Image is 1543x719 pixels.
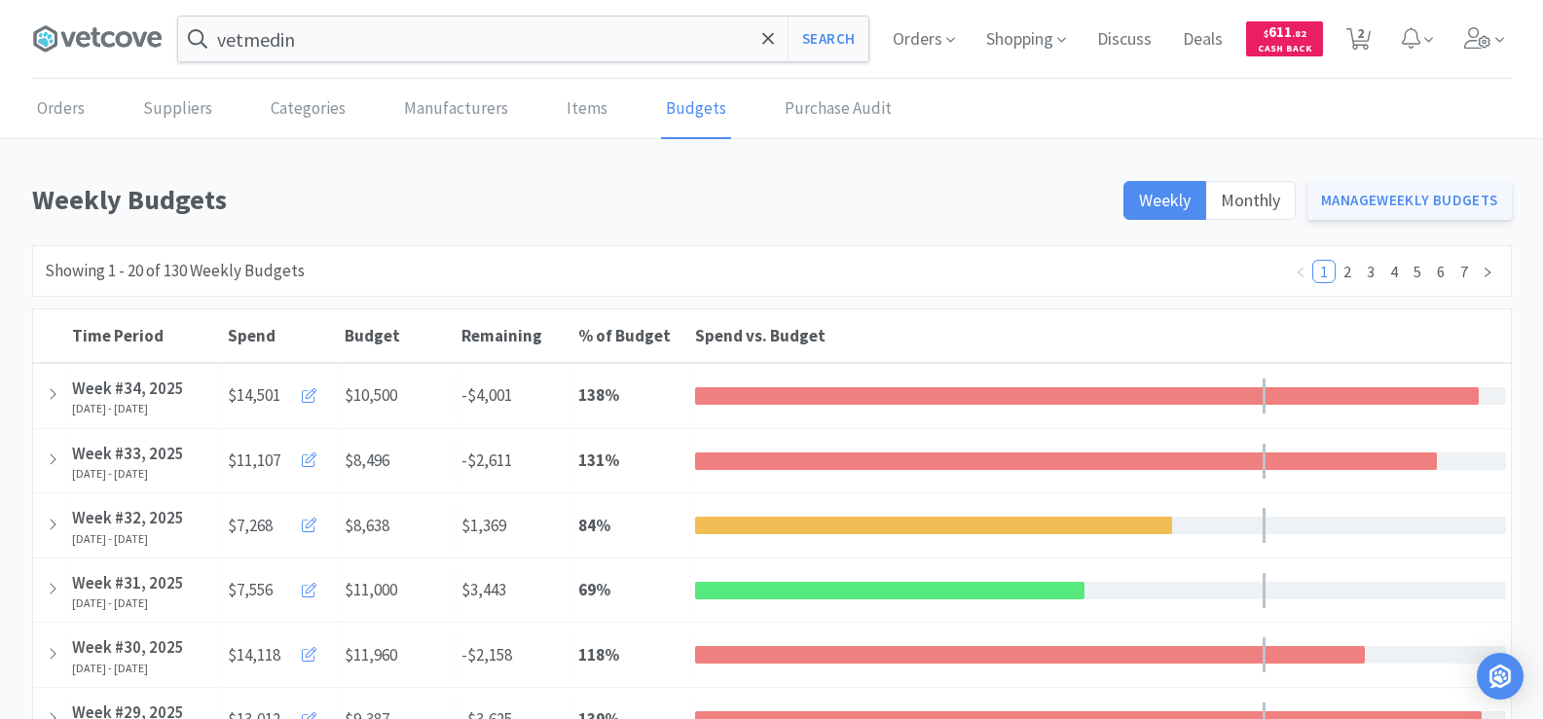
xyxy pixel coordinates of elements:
[562,80,612,139] a: Items
[461,384,512,406] span: -$4,001
[72,325,218,346] div: Time Period
[1383,261,1405,282] a: 4
[578,515,610,536] strong: 84 %
[1339,33,1378,51] a: 2
[461,449,512,471] span: -$2,611
[1360,261,1381,282] a: 3
[345,325,452,346] div: Budget
[1307,181,1512,220] a: ManageWeekly Budgets
[72,662,217,675] div: [DATE] - [DATE]
[345,644,397,665] span: $11,960
[1246,13,1323,65] a: $611.82Cash Back
[1452,260,1476,283] li: 7
[1337,261,1358,282] a: 2
[1221,189,1280,211] span: Monthly
[461,325,569,346] div: Remaining
[1264,22,1306,41] span: 611
[72,376,217,402] div: Week #34, 2025
[1407,261,1428,282] a: 5
[1382,260,1406,283] li: 4
[266,80,350,139] a: Categories
[345,449,389,471] span: $8,496
[178,17,868,61] input: Search by item, sku, manufacturer, ingredient, size...
[32,178,1113,222] h1: Weekly Budgets
[1453,261,1475,282] a: 7
[72,505,217,531] div: Week #32, 2025
[72,532,217,546] div: [DATE] - [DATE]
[1264,27,1268,40] span: $
[72,402,217,415] div: [DATE] - [DATE]
[1089,31,1159,49] a: Discuss
[228,642,280,668] span: $14,118
[788,17,868,61] button: Search
[1429,260,1452,283] li: 6
[1312,260,1336,283] li: 1
[1292,27,1306,40] span: . 82
[578,579,610,600] strong: 69 %
[1359,260,1382,283] li: 3
[1313,261,1335,282] a: 1
[45,258,305,284] div: Showing 1 - 20 of 130 Weekly Budgets
[228,513,273,539] span: $7,268
[1406,260,1429,283] li: 5
[1289,260,1312,283] li: Previous Page
[1477,653,1524,700] div: Open Intercom Messenger
[578,325,685,346] div: % of Budget
[138,80,217,139] a: Suppliers
[1430,261,1451,282] a: 6
[72,596,217,610] div: [DATE] - [DATE]
[695,325,1506,346] div: Spend vs. Budget
[345,579,397,600] span: $11,000
[1476,260,1499,283] li: Next Page
[72,441,217,467] div: Week #33, 2025
[1295,267,1306,278] i: icon: left
[228,577,273,603] span: $7,556
[72,570,217,596] div: Week #31, 2025
[578,644,619,665] strong: 118 %
[72,634,217,661] div: Week #30, 2025
[461,515,506,536] span: $1,369
[1336,260,1359,283] li: 2
[461,644,512,665] span: -$2,158
[461,579,506,600] span: $3,443
[32,80,90,139] a: Orders
[399,80,513,139] a: Manufacturers
[1139,189,1191,211] span: Weekly
[228,325,335,346] div: Spend
[72,467,217,481] div: [DATE] - [DATE]
[228,382,280,409] span: $14,501
[1482,267,1493,278] i: icon: right
[345,384,397,406] span: $10,500
[1258,44,1311,56] span: Cash Back
[228,448,280,474] span: $11,107
[578,384,619,406] strong: 138 %
[661,80,731,139] a: Budgets
[578,449,619,471] strong: 131 %
[345,515,389,536] span: $8,638
[1175,31,1231,49] a: Deals
[780,80,897,139] a: Purchase Audit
